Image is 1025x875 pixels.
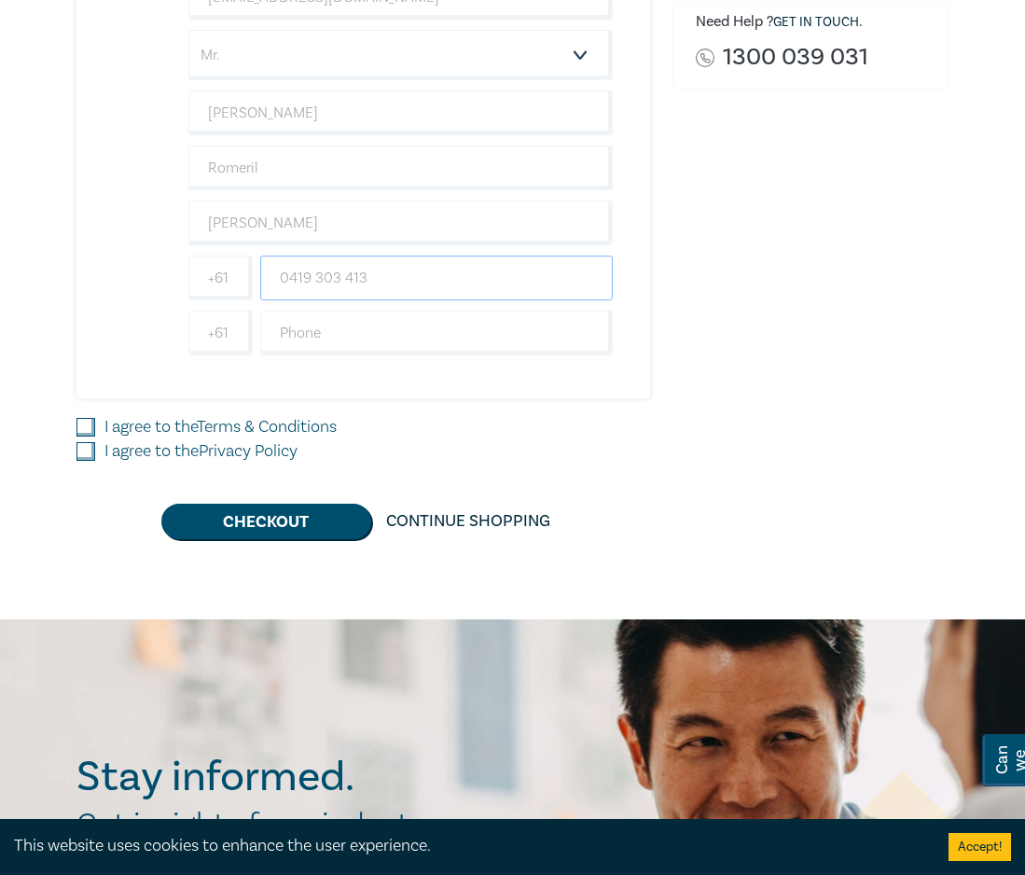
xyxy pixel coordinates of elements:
label: I agree to the [104,415,337,439]
button: Accept cookies [949,833,1011,861]
a: Continue Shopping [371,504,565,539]
input: Last Name* [188,146,614,190]
a: Get in touch [773,14,859,31]
button: Checkout [161,504,371,539]
a: 1300 039 031 [723,45,868,70]
input: +61 [188,311,253,355]
input: Company [188,201,614,245]
input: Mobile* [260,256,614,300]
input: First Name* [188,90,614,135]
a: Privacy Policy [199,440,298,462]
a: Terms & Conditions [197,416,337,437]
input: Phone [260,311,614,355]
h6: Need Help ? . [696,13,934,32]
input: +61 [188,256,253,300]
div: This website uses cookies to enhance the user experience. [14,834,921,858]
h2: Stay informed. [76,753,517,801]
label: I agree to the [104,439,298,464]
